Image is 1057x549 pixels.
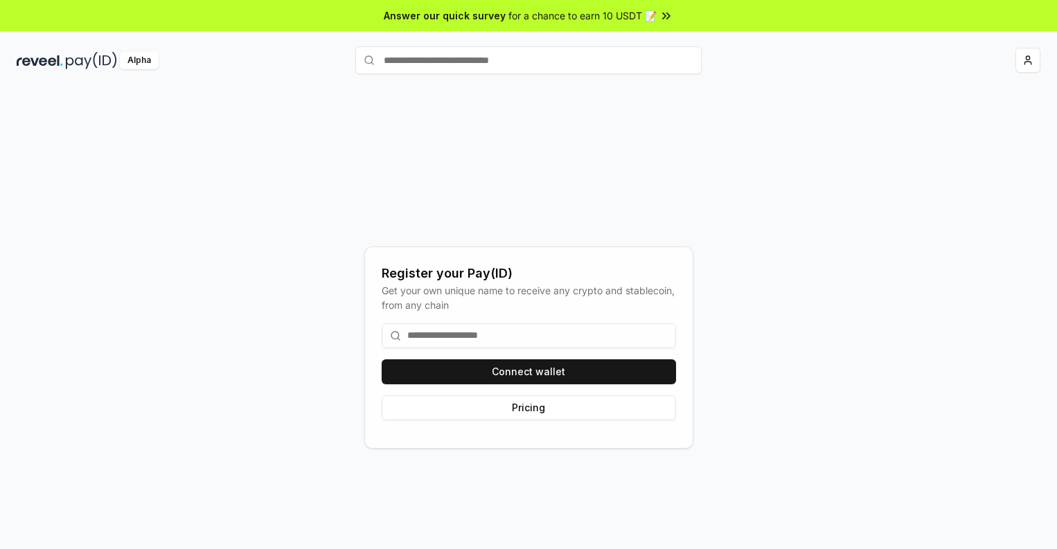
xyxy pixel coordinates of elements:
button: Pricing [382,395,676,420]
img: pay_id [66,52,117,69]
div: Get your own unique name to receive any crypto and stablecoin, from any chain [382,283,676,312]
button: Connect wallet [382,359,676,384]
span: Answer our quick survey [384,8,506,23]
img: reveel_dark [17,52,63,69]
div: Alpha [120,52,159,69]
span: for a chance to earn 10 USDT 📝 [508,8,657,23]
div: Register your Pay(ID) [382,264,676,283]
